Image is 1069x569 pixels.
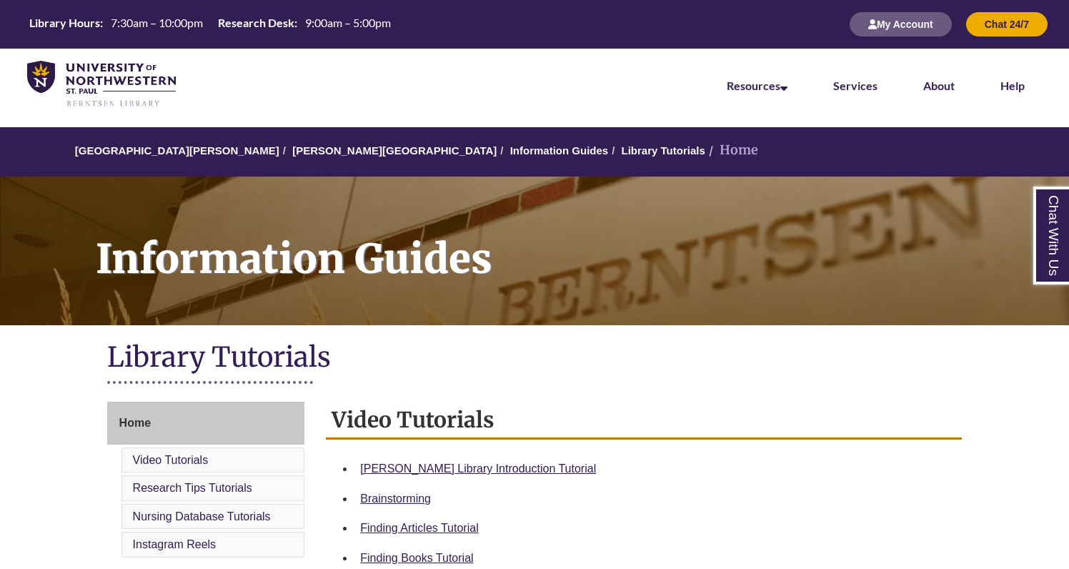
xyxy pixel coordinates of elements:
[24,15,397,34] a: Hours Today
[80,177,1069,307] h1: Information Guides
[107,402,305,445] a: Home
[850,18,952,30] a: My Account
[212,15,299,31] th: Research Desk:
[111,16,203,29] span: 7:30am – 10:00pm
[305,16,391,29] span: 9:00am – 5:00pm
[510,144,609,157] a: Information Guides
[360,522,478,534] a: Finding Articles Tutorial
[1000,79,1025,92] a: Help
[292,144,497,157] a: [PERSON_NAME][GEOGRAPHIC_DATA]
[850,12,952,36] button: My Account
[727,79,787,92] a: Resources
[923,79,955,92] a: About
[27,61,176,108] img: UNWSP Library Logo
[133,538,217,550] a: Instagram Reels
[24,15,105,31] th: Library Hours:
[119,417,151,429] span: Home
[133,510,271,523] a: Nursing Database Tutorials
[360,552,473,564] a: Finding Books Tutorial
[133,454,209,466] a: Video Tutorials
[622,144,705,157] a: Library Tutorials
[360,493,431,505] a: Brainstorming
[107,402,305,560] div: Guide Page Menu
[24,15,397,33] table: Hours Today
[133,482,252,494] a: Research Tips Tutorials
[833,79,877,92] a: Services
[966,12,1048,36] button: Chat 24/7
[107,340,963,377] h1: Library Tutorials
[326,402,962,440] h2: Video Tutorials
[75,144,279,157] a: [GEOGRAPHIC_DATA][PERSON_NAME]
[966,18,1048,30] a: Chat 24/7
[705,140,758,161] li: Home
[360,462,596,475] a: [PERSON_NAME] Library Introduction Tutorial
